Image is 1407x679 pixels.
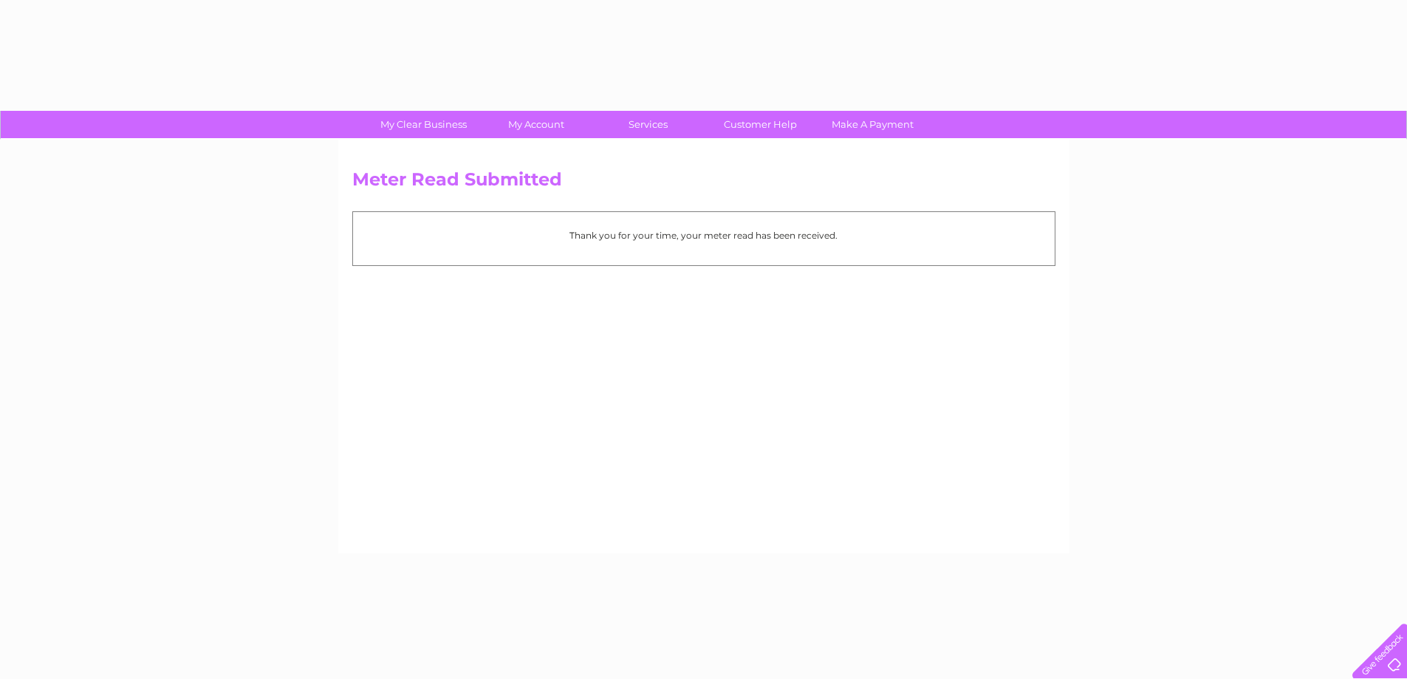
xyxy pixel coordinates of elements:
[812,111,934,138] a: Make A Payment
[699,111,821,138] a: Customer Help
[587,111,709,138] a: Services
[475,111,597,138] a: My Account
[363,111,485,138] a: My Clear Business
[360,228,1047,242] p: Thank you for your time, your meter read has been received.
[352,169,1055,197] h2: Meter Read Submitted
